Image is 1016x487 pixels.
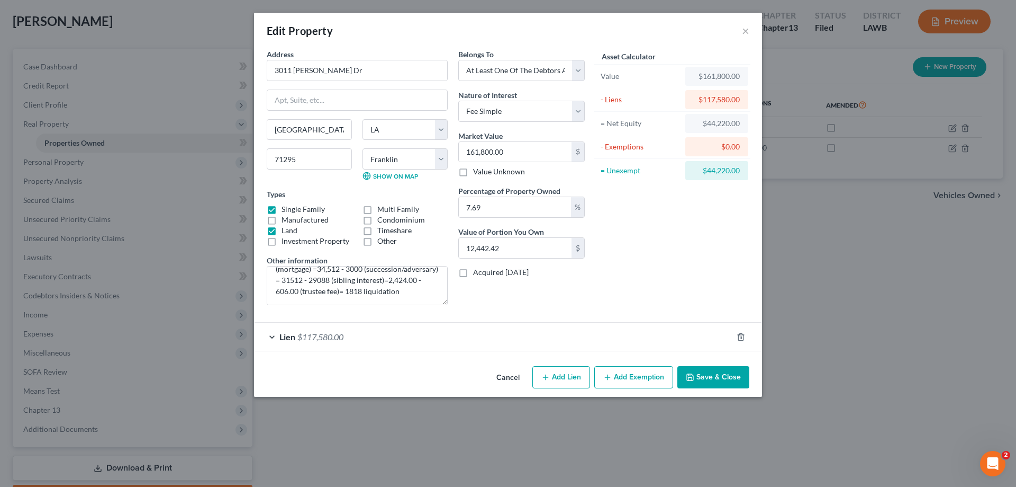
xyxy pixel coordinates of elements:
[282,215,329,225] label: Manufactured
[362,172,418,180] a: Show on Map
[594,366,673,388] button: Add Exemption
[601,94,681,105] div: - Liens
[601,118,681,129] div: = Net Equity
[532,366,590,388] button: Add Lien
[458,50,494,59] span: Belongs To
[601,141,681,152] div: - Exemptions
[1002,451,1010,459] span: 2
[459,197,571,217] input: 0.00
[571,197,584,217] div: %
[282,225,297,236] label: Land
[694,118,740,129] div: $44,220.00
[742,24,749,37] button: ×
[297,332,343,342] span: $117,580.00
[267,50,294,59] span: Address
[459,238,571,258] input: 0.00
[267,148,352,170] input: Enter zip...
[377,215,425,225] label: Condominium
[459,142,571,162] input: 0.00
[601,165,681,176] div: = Unexempt
[694,71,740,82] div: $161,800.00
[267,189,285,200] label: Types
[282,204,325,215] label: Single Family
[279,332,295,342] span: Lien
[458,130,503,141] label: Market Value
[571,238,584,258] div: $
[267,255,328,266] label: Other information
[473,267,529,278] label: Acquired [DATE]
[267,60,447,81] input: Enter address...
[602,51,656,62] label: Asset Calculator
[377,236,397,246] label: Other
[377,225,412,236] label: Timeshare
[267,90,447,110] input: Apt, Suite, etc...
[601,71,681,82] div: Value
[282,236,349,246] label: Investment Property
[980,451,1005,476] iframe: Intercom live chat
[377,204,419,215] label: Multi Family
[267,120,351,140] input: Enter city...
[473,166,525,177] label: Value Unknown
[458,90,517,101] label: Nature of Interest
[694,94,740,105] div: $117,580.00
[694,141,740,152] div: $0.00
[488,367,528,388] button: Cancel
[694,165,740,176] div: $44,220.00
[458,185,560,197] label: Percentage of Property Owned
[571,142,584,162] div: $
[458,226,544,237] label: Value of Portion You Own
[267,23,333,38] div: Edit Property
[677,366,749,388] button: Save & Close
